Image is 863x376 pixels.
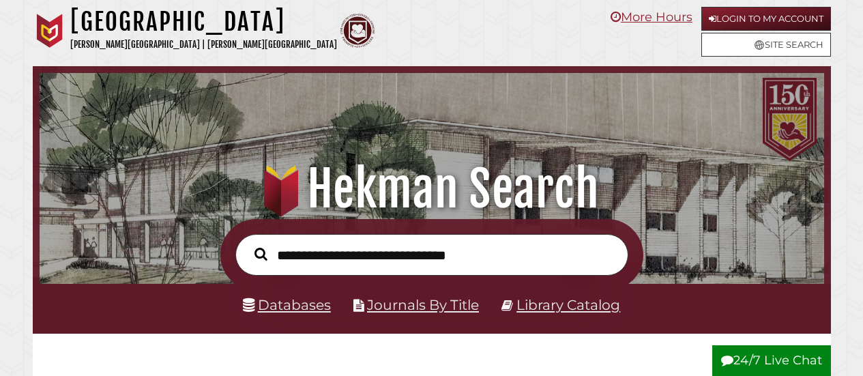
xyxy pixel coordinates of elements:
[516,296,620,313] a: Library Catalog
[33,14,67,48] img: Calvin University
[701,7,831,31] a: Login to My Account
[340,14,375,48] img: Calvin Theological Seminary
[52,159,810,219] h1: Hekman Search
[70,7,337,37] h1: [GEOGRAPHIC_DATA]
[254,247,267,261] i: Search
[367,296,479,313] a: Journals By Title
[243,296,331,313] a: Databases
[611,10,692,25] a: More Hours
[701,33,831,57] a: Site Search
[248,244,274,264] button: Search
[70,37,337,53] p: [PERSON_NAME][GEOGRAPHIC_DATA] | [PERSON_NAME][GEOGRAPHIC_DATA]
